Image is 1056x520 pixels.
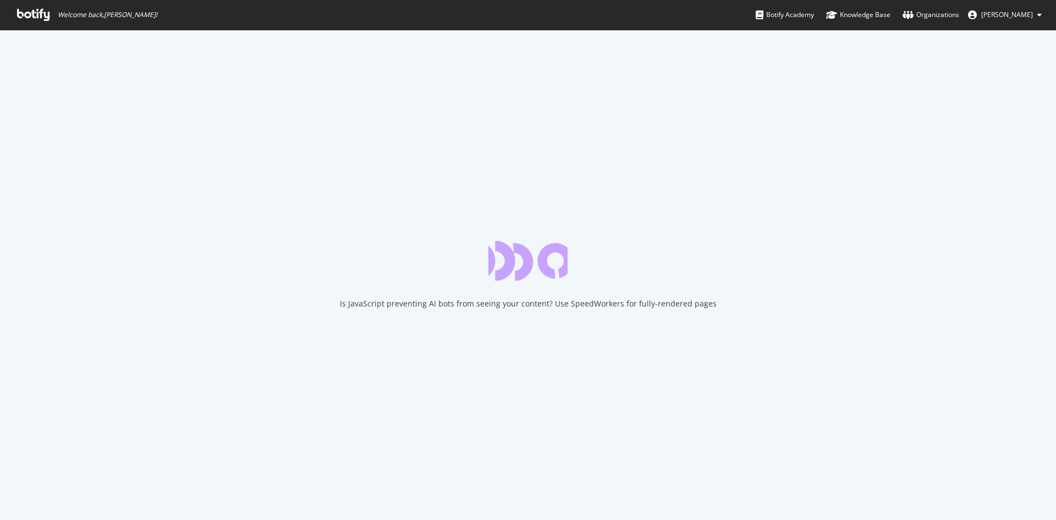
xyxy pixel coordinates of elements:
div: Botify Academy [756,9,814,20]
div: Is JavaScript preventing AI bots from seeing your content? Use SpeedWorkers for fully-rendered pages [340,298,717,309]
div: Knowledge Base [826,9,890,20]
button: [PERSON_NAME] [959,6,1050,24]
div: animation [488,241,568,281]
span: Welcome back, [PERSON_NAME] ! [58,10,157,19]
div: Organizations [903,9,959,20]
span: Andrew Limn [981,10,1033,19]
